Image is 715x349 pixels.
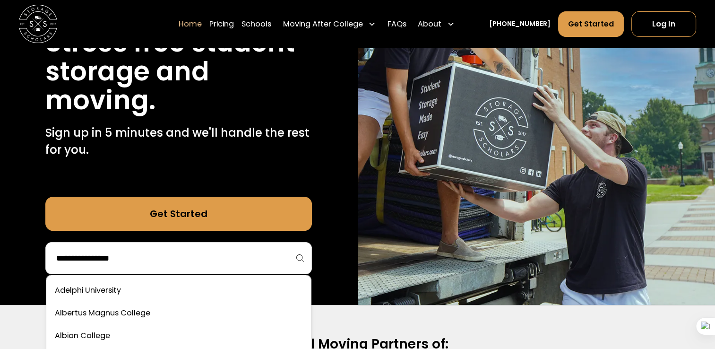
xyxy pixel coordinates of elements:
[45,28,312,115] h1: Stress free student storage and moving.
[279,10,379,37] div: Moving After College
[489,19,550,29] a: [PHONE_NUMBER]
[414,10,458,37] div: About
[19,5,57,43] img: Storage Scholars main logo
[558,11,624,36] a: Get Started
[209,10,234,37] a: Pricing
[418,18,441,29] div: About
[388,10,406,37] a: FAQs
[283,18,362,29] div: Moving After College
[631,11,696,36] a: Log In
[45,197,312,231] a: Get Started
[241,10,271,37] a: Schools
[179,10,202,37] a: Home
[45,124,312,158] p: Sign up in 5 minutes and we'll handle the rest for you.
